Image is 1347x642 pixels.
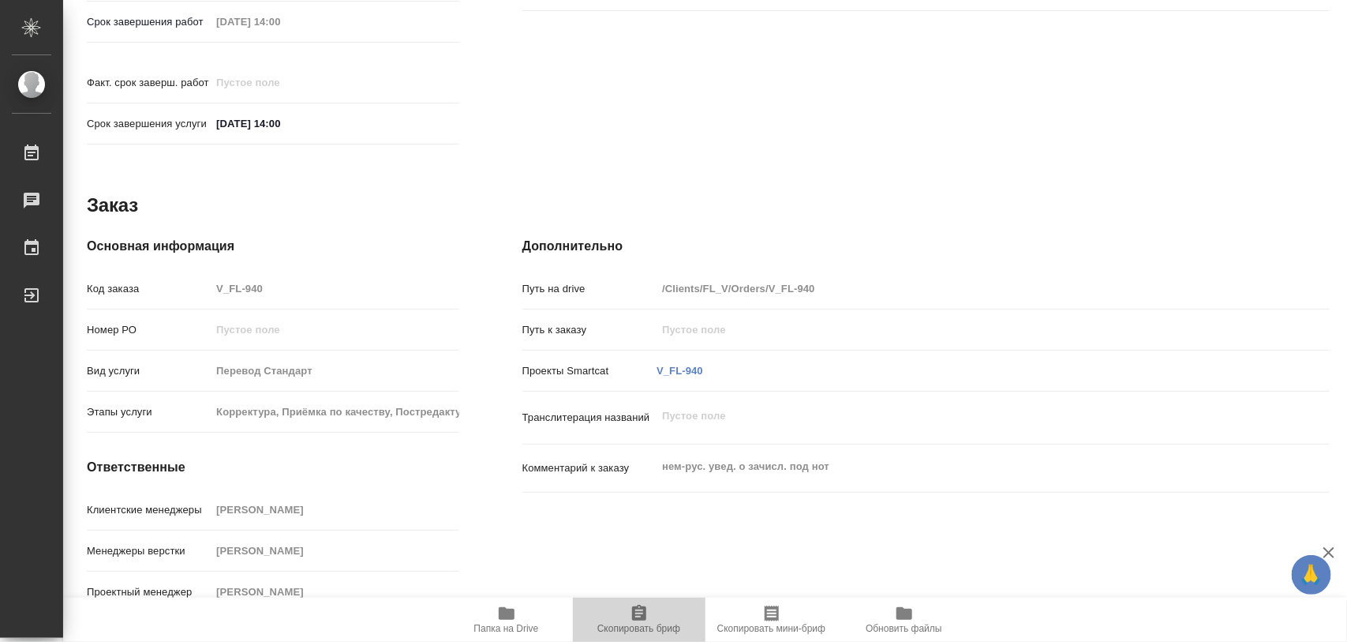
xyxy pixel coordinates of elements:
h4: Дополнительно [522,237,1330,256]
span: Скопировать мини-бриф [717,623,825,634]
p: Путь на drive [522,281,657,297]
button: Обновить файлы [838,598,971,642]
a: V_FL-940 [657,365,703,377]
input: Пустое поле [211,359,458,382]
button: Папка на Drive [440,598,573,642]
input: Пустое поле [211,10,349,33]
button: 🙏 [1292,555,1331,595]
input: Пустое поле [211,318,458,341]
span: 🙏 [1298,558,1325,591]
p: Код заказа [87,281,211,297]
span: Скопировать бриф [597,623,680,634]
input: Пустое поле [211,277,458,300]
input: Пустое поле [657,277,1262,300]
button: Скопировать мини-бриф [705,598,838,642]
p: Комментарий к заказу [522,460,657,476]
p: Срок завершения работ [87,14,211,30]
p: Проектный менеджер [87,584,211,600]
input: Пустое поле [211,400,458,423]
input: Пустое поле [211,539,458,562]
p: Клиентские менеджеры [87,502,211,518]
h2: Заказ [87,193,138,218]
p: Транслитерация названий [522,410,657,426]
input: Пустое поле [211,71,349,94]
p: Срок завершения услуги [87,116,211,132]
input: Пустое поле [211,580,458,603]
p: Менеджеры верстки [87,543,211,559]
h4: Основная информация [87,237,459,256]
p: Проекты Smartcat [522,363,657,379]
p: Номер РО [87,322,211,338]
span: Обновить файлы [866,623,942,634]
h4: Ответственные [87,458,459,477]
p: Вид услуги [87,363,211,379]
p: Путь к заказу [522,322,657,338]
p: Этапы услуги [87,404,211,420]
input: Пустое поле [211,498,458,521]
p: Факт. срок заверш. работ [87,75,211,91]
button: Скопировать бриф [573,598,705,642]
span: Папка на Drive [474,623,539,634]
textarea: нем-рус. увед. о зачисл. под нот [657,453,1262,480]
input: ✎ Введи что-нибудь [211,112,349,135]
input: Пустое поле [657,318,1262,341]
